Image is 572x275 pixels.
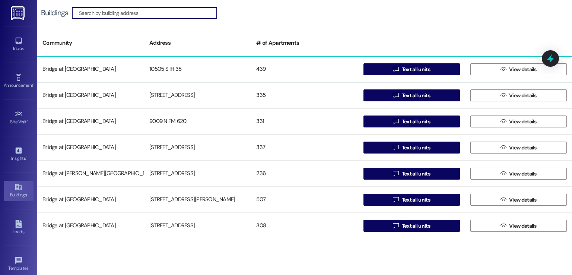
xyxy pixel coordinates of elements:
button: Text all units [363,194,460,206]
span: Text all units [402,118,430,126]
i:  [500,145,506,151]
span: • [29,265,30,270]
div: Bridge at [GEOGRAPHIC_DATA] [37,218,144,233]
span: View details [509,196,537,204]
div: 10505 S IH 35 [144,62,251,77]
button: Text all units [363,63,460,75]
span: Text all units [402,66,430,73]
button: View details [470,116,567,127]
span: • [33,82,34,87]
div: Buildings [41,9,68,17]
div: Address [144,34,251,52]
div: 337 [251,140,358,155]
i:  [393,66,398,72]
button: View details [470,220,567,232]
div: 331 [251,114,358,129]
span: Text all units [402,92,430,99]
i:  [500,66,506,72]
a: Site Visit • [4,108,34,128]
button: Text all units [363,168,460,180]
a: Insights • [4,144,34,164]
i:  [393,118,398,124]
a: Buildings [4,181,34,201]
img: ResiDesk Logo [11,6,26,20]
span: • [27,118,28,123]
span: View details [509,222,537,230]
div: Bridge at [PERSON_NAME][GEOGRAPHIC_DATA] [37,166,144,181]
span: View details [509,170,537,178]
span: View details [509,66,537,73]
i:  [500,197,506,203]
span: Text all units [402,222,430,230]
div: 507 [251,192,358,207]
span: Text all units [402,170,430,178]
span: View details [509,92,537,99]
div: [STREET_ADDRESS] [144,166,251,181]
i:  [393,92,398,98]
input: Search by building address [79,8,217,18]
div: 9009 N FM 620 [144,114,251,129]
span: • [26,155,27,160]
div: Bridge at [GEOGRAPHIC_DATA] [37,192,144,207]
i:  [500,92,506,98]
div: [STREET_ADDRESS] [144,218,251,233]
a: Inbox [4,34,34,54]
div: Bridge at [GEOGRAPHIC_DATA] [37,114,144,129]
button: Text all units [363,89,460,101]
i:  [393,197,398,203]
button: View details [470,89,567,101]
i:  [393,171,398,177]
button: View details [470,194,567,206]
div: [STREET_ADDRESS] [144,140,251,155]
div: 236 [251,166,358,181]
button: Text all units [363,116,460,127]
div: 308 [251,218,358,233]
span: Text all units [402,144,430,152]
i:  [500,118,506,124]
i:  [500,223,506,229]
span: View details [509,144,537,152]
div: # of Apartments [251,34,358,52]
i:  [393,145,398,151]
span: Text all units [402,196,430,204]
div: 439 [251,62,358,77]
button: View details [470,142,567,154]
span: View details [509,118,537,126]
div: 335 [251,88,358,103]
button: View details [470,63,567,75]
div: [STREET_ADDRESS][PERSON_NAME] [144,192,251,207]
i:  [500,171,506,177]
button: Text all units [363,220,460,232]
div: Community [37,34,144,52]
a: Leads [4,218,34,238]
button: View details [470,168,567,180]
div: Bridge at [GEOGRAPHIC_DATA] [37,62,144,77]
div: Bridge at [GEOGRAPHIC_DATA] [37,140,144,155]
div: Bridge at [GEOGRAPHIC_DATA] [37,88,144,103]
i:  [393,223,398,229]
a: Templates • [4,254,34,274]
div: [STREET_ADDRESS] [144,88,251,103]
button: Text all units [363,142,460,154]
